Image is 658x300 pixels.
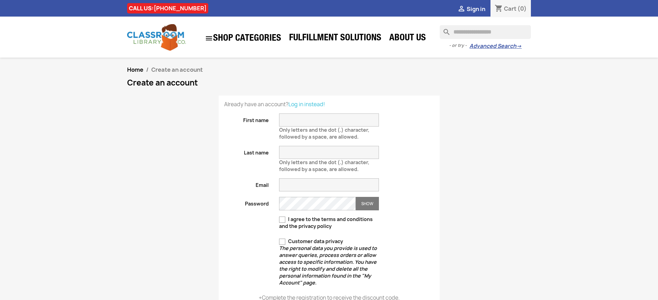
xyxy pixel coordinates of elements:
span: (0) [517,5,527,12]
input: Search [440,25,531,39]
label: Customer data privacy [279,238,379,286]
p: Already have an account? [224,101,434,108]
i:  [205,34,213,42]
div: CALL US: [127,3,208,13]
a:  Sign in [457,5,485,13]
i:  [457,5,466,13]
label: Last name [219,146,274,156]
label: I agree to the terms and conditions and the privacy policy [279,216,379,230]
a: Log in instead! [288,101,325,108]
i: search [440,25,448,33]
img: Classroom Library Company [127,24,186,51]
em: The personal data you provide is used to answer queries, process orders or allow access to specif... [279,245,377,286]
span: Only letters and the dot (.) character, followed by a space, are allowed. [279,124,369,140]
span: Sign in [467,5,485,13]
label: Email [219,178,274,189]
a: Advanced Search→ [469,43,522,50]
a: About Us [386,32,429,46]
span: Only letters and the dot (.) character, followed by a space, are allowed. [279,156,369,172]
span: → [516,43,522,50]
span: Create an account [151,66,203,73]
button: Show [356,197,379,210]
input: Password input [279,197,356,210]
label: First name [219,113,274,124]
a: [PHONE_NUMBER] [154,4,207,12]
i: shopping_cart [495,5,503,13]
span: Cart [504,5,516,12]
span: - or try - [449,42,469,49]
a: Fulfillment Solutions [286,32,385,46]
label: Password [219,197,274,207]
a: SHOP CATEGORIES [201,31,285,46]
a: Home [127,66,143,73]
h1: Create an account [127,79,531,87]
